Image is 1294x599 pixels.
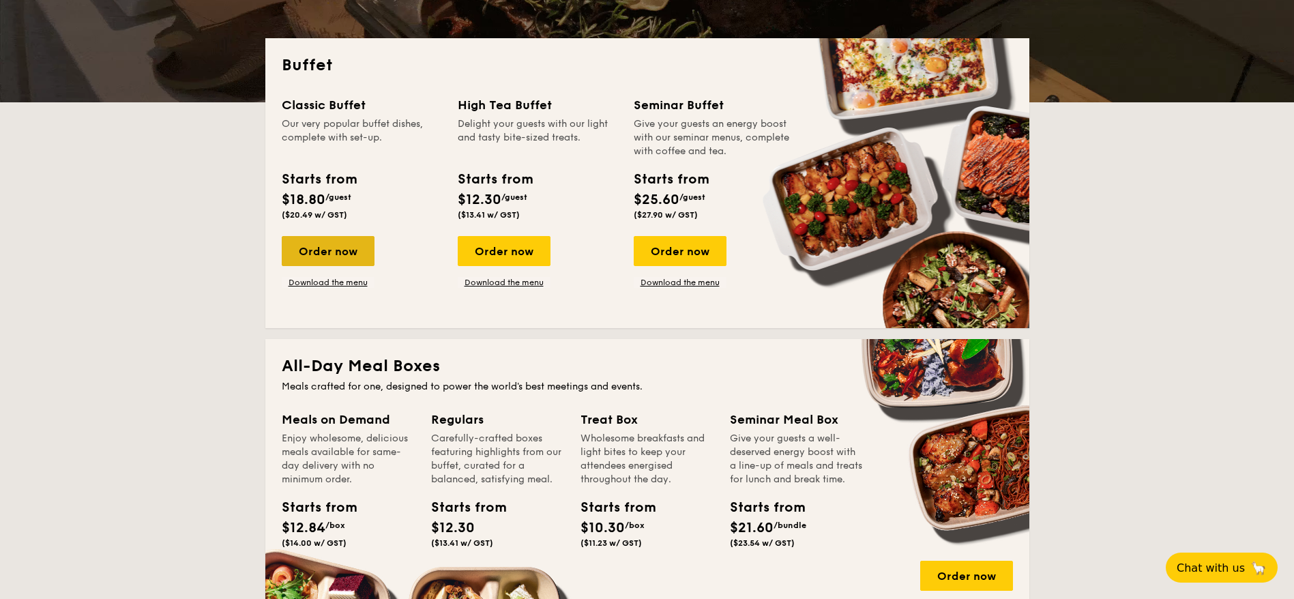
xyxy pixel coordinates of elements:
div: Seminar Meal Box [730,410,863,429]
h2: All-Day Meal Boxes [282,355,1013,377]
div: Starts from [634,169,708,190]
div: Enjoy wholesome, delicious meals available for same-day delivery with no minimum order. [282,432,415,486]
span: $18.80 [282,192,325,208]
div: Order now [282,236,374,266]
div: Starts from [580,497,642,518]
div: Starts from [282,497,343,518]
div: Classic Buffet [282,96,441,115]
span: ($20.49 w/ GST) [282,210,347,220]
span: $21.60 [730,520,774,536]
div: Wholesome breakfasts and light bites to keep your attendees energised throughout the day. [580,432,714,486]
button: Chat with us🦙 [1166,553,1278,583]
span: /guest [501,192,527,202]
a: Download the menu [458,277,550,288]
span: $25.60 [634,192,679,208]
span: /box [325,521,345,530]
span: Chat with us [1177,561,1245,574]
span: ($11.23 w/ GST) [580,538,642,548]
div: Meals crafted for one, designed to power the world's best meetings and events. [282,380,1013,394]
span: $12.30 [458,192,501,208]
div: Order now [634,236,726,266]
span: 🦙 [1250,560,1267,576]
span: ($13.41 w/ GST) [458,210,520,220]
div: Our very popular buffet dishes, complete with set-up. [282,117,441,158]
div: Regulars [431,410,564,429]
div: Order now [458,236,550,266]
div: Seminar Buffet [634,96,793,115]
span: ($23.54 w/ GST) [730,538,795,548]
a: Download the menu [634,277,726,288]
span: /guest [325,192,351,202]
div: Give your guests an energy boost with our seminar menus, complete with coffee and tea. [634,117,793,158]
div: Meals on Demand [282,410,415,429]
div: High Tea Buffet [458,96,617,115]
div: Order now [920,561,1013,591]
div: Give your guests a well-deserved energy boost with a line-up of meals and treats for lunch and br... [730,432,863,486]
span: $12.84 [282,520,325,536]
div: Starts from [431,497,492,518]
span: $12.30 [431,520,475,536]
span: /box [625,521,645,530]
span: ($27.90 w/ GST) [634,210,698,220]
h2: Buffet [282,55,1013,76]
div: Delight your guests with our light and tasty bite-sized treats. [458,117,617,158]
div: Starts from [282,169,356,190]
span: /bundle [774,521,806,530]
span: ($13.41 w/ GST) [431,538,493,548]
a: Download the menu [282,277,374,288]
div: Starts from [458,169,532,190]
span: /guest [679,192,705,202]
div: Carefully-crafted boxes featuring highlights from our buffet, curated for a balanced, satisfying ... [431,432,564,486]
span: $10.30 [580,520,625,536]
div: Starts from [730,497,791,518]
div: Treat Box [580,410,714,429]
span: ($14.00 w/ GST) [282,538,347,548]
